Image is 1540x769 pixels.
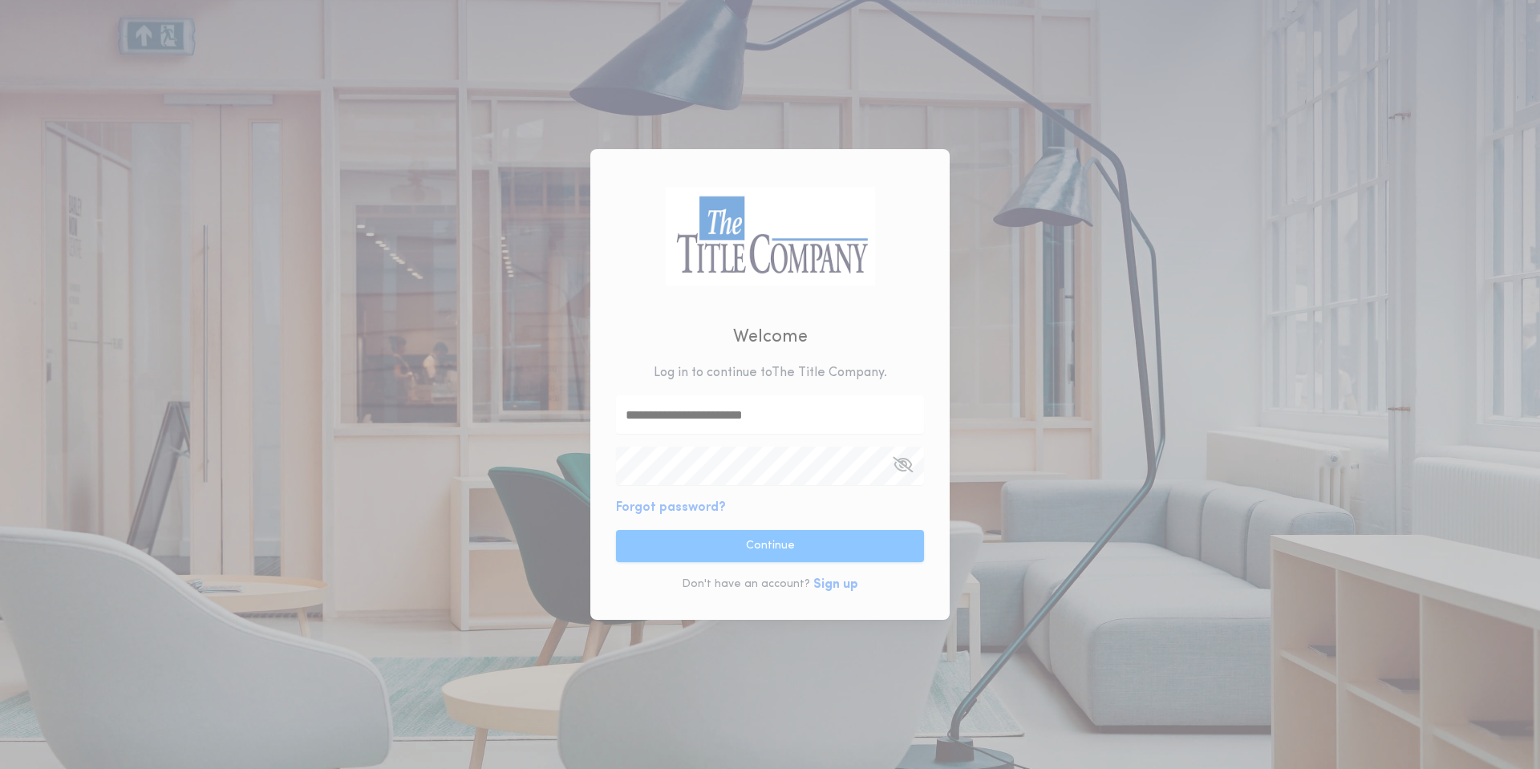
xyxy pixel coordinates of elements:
[616,498,726,517] button: Forgot password?
[733,324,808,350] h2: Welcome
[616,530,924,562] button: Continue
[665,187,875,285] img: logo
[682,577,810,593] p: Don't have an account?
[654,363,887,382] p: Log in to continue to The Title Company .
[813,575,858,594] button: Sign up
